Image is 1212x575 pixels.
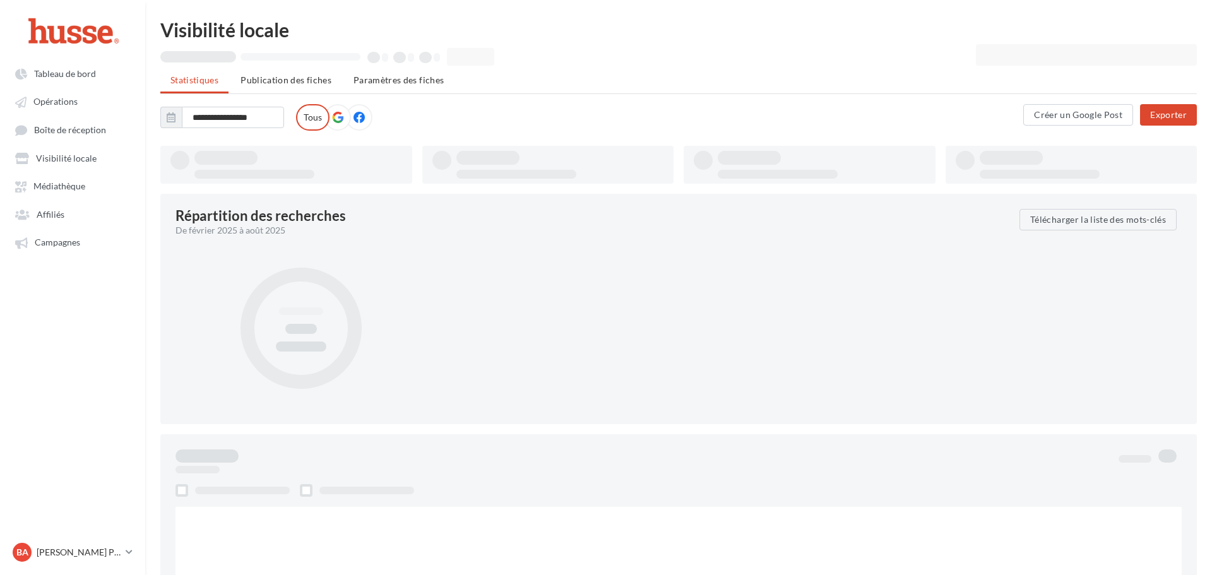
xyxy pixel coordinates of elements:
a: Boîte de réception [8,118,138,141]
a: Campagnes [8,230,138,253]
a: Opérations [8,90,138,112]
span: Ba [16,546,28,559]
a: Visibilité locale [8,146,138,169]
span: Tableau de bord [34,68,96,79]
span: Campagnes [35,237,80,248]
button: Créer un Google Post [1023,104,1133,126]
div: Visibilité locale [160,20,1197,39]
p: [PERSON_NAME] Page [37,546,121,559]
span: Boîte de réception [34,124,106,135]
span: Paramètres des fiches [353,74,444,85]
button: Télécharger la liste des mots-clés [1019,209,1177,230]
a: Ba [PERSON_NAME] Page [10,540,135,564]
a: Médiathèque [8,174,138,197]
div: De février 2025 à août 2025 [175,224,1009,237]
span: Publication des fiches [241,74,331,85]
span: Visibilité locale [36,153,97,163]
a: Affiliés [8,203,138,225]
button: Exporter [1140,104,1197,126]
a: Tableau de bord [8,62,138,85]
div: Répartition des recherches [175,209,346,223]
span: Opérations [33,97,78,107]
span: Affiliés [37,209,64,220]
label: Tous [296,104,330,131]
span: Médiathèque [33,181,85,192]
